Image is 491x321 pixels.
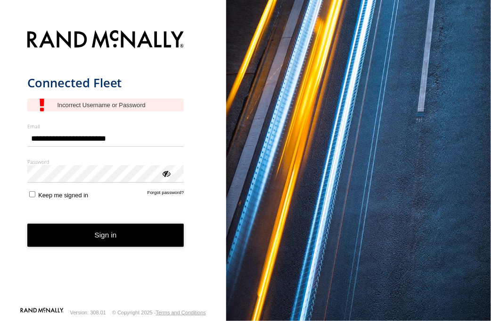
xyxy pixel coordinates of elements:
[27,224,184,247] button: Sign in
[29,191,35,197] input: Keep me signed in
[27,25,199,307] form: main
[161,169,171,178] div: ViewPassword
[156,310,206,315] a: Terms and Conditions
[147,190,184,199] a: Forgot password?
[112,310,206,315] div: © Copyright 2025 -
[27,158,184,165] label: Password
[27,28,184,52] img: Rand McNally
[27,123,184,130] label: Email
[38,192,88,199] span: Keep me signed in
[20,308,64,317] a: Visit our Website
[27,75,184,91] h1: Connected Fleet
[70,310,106,315] div: Version: 308.01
